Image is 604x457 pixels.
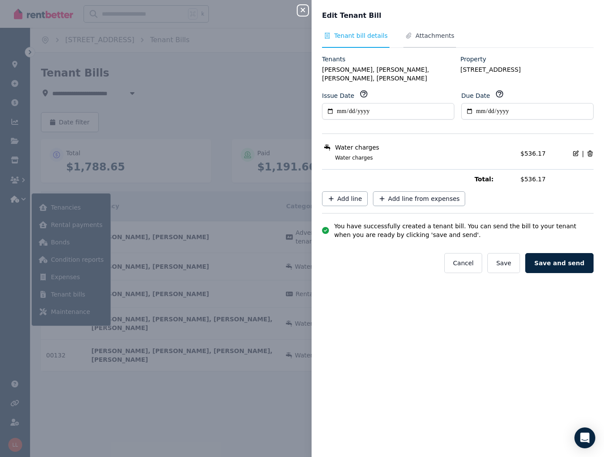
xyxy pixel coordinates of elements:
span: Attachments [416,31,454,40]
span: $536.17 [520,175,594,183]
button: Cancel [444,253,482,273]
button: Save and send [525,253,594,273]
label: Issue Date [322,91,354,100]
span: Edit Tenant Bill [322,10,381,21]
button: Add line from expenses [373,191,466,206]
span: You have successfully created a tenant bill. You can send the bill to your tenant when you are re... [334,222,594,239]
button: Add line [322,191,368,206]
span: Water charges [325,154,515,161]
legend: [STREET_ADDRESS] [460,65,594,74]
label: Property [460,55,486,63]
span: $536.17 [520,150,546,157]
span: Add line from expenses [388,194,460,203]
nav: Tabs [322,31,594,48]
span: Tenant bill details [334,31,388,40]
label: Due Date [461,91,490,100]
div: Open Intercom Messenger [574,427,595,448]
legend: [PERSON_NAME], [PERSON_NAME], [PERSON_NAME], [PERSON_NAME] [322,65,455,83]
span: Add line [337,194,362,203]
button: Save [487,253,520,273]
span: | [582,149,584,158]
span: Total: [474,175,515,183]
label: Tenants [322,55,346,63]
span: Water charges [335,143,379,152]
